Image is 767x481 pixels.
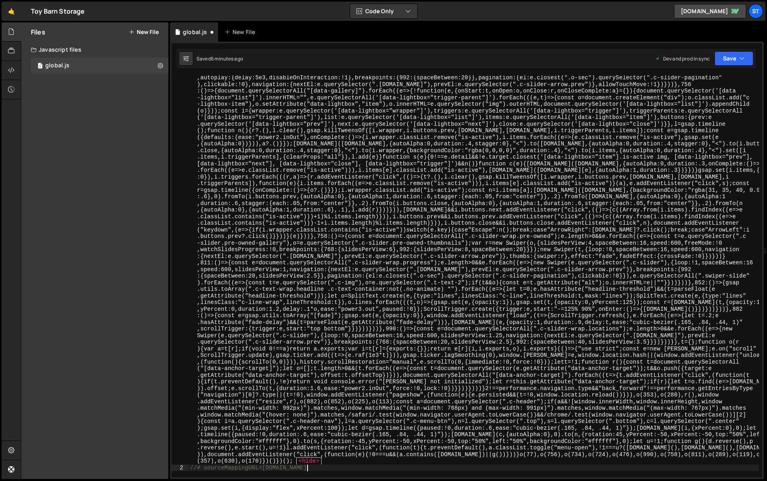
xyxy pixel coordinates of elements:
button: New File [129,29,159,35]
span: 1 [38,63,42,70]
div: global.js [183,28,207,36]
div: New File [225,28,258,36]
div: Dev and prod in sync [655,55,710,62]
div: Javascript files [21,42,168,58]
div: global.js [45,62,69,69]
a: [DOMAIN_NAME] [674,4,746,18]
span: <hide> [296,457,321,465]
div: 2 [172,465,188,471]
h2: Files [31,28,45,36]
button: Save [714,51,753,66]
div: Saved [196,55,243,62]
a: ST [749,4,763,18]
div: 6 minutes ago [211,55,243,62]
div: Toy Barn Storage [31,6,85,16]
button: Code Only [350,4,417,18]
div: 16992/46607.js [31,58,168,74]
a: 🤙 [2,2,21,21]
